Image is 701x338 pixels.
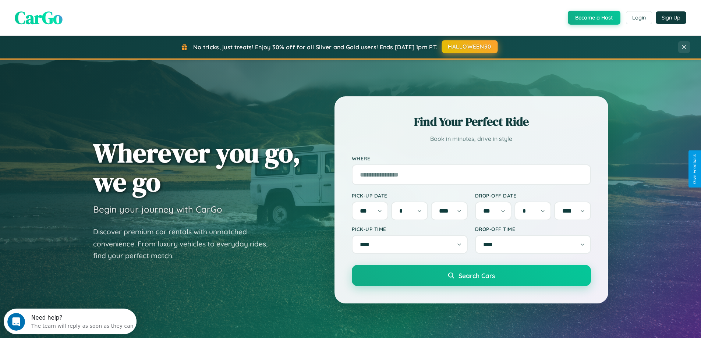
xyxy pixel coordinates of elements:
[475,192,591,199] label: Drop-off Date
[568,11,620,25] button: Become a Host
[352,155,591,161] label: Where
[352,226,468,232] label: Pick-up Time
[28,12,130,20] div: The team will reply as soon as they can
[93,226,277,262] p: Discover premium car rentals with unmatched convenience. From luxury vehicles to everyday rides, ...
[93,204,222,215] h3: Begin your journey with CarGo
[459,271,495,280] span: Search Cars
[352,265,591,286] button: Search Cars
[7,313,25,331] iframe: Intercom live chat
[656,11,686,24] button: Sign Up
[692,154,697,184] div: Give Feedback
[93,138,301,196] h1: Wherever you go, we go
[352,192,468,199] label: Pick-up Date
[626,11,652,24] button: Login
[28,6,130,12] div: Need help?
[15,6,63,30] span: CarGo
[442,40,498,53] button: HALLOWEEN30
[3,3,137,23] div: Open Intercom Messenger
[352,134,591,144] p: Book in minutes, drive in style
[352,114,591,130] h2: Find Your Perfect Ride
[4,309,137,334] iframe: Intercom live chat discovery launcher
[193,43,438,51] span: No tricks, just treats! Enjoy 30% off for all Silver and Gold users! Ends [DATE] 1pm PT.
[475,226,591,232] label: Drop-off Time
